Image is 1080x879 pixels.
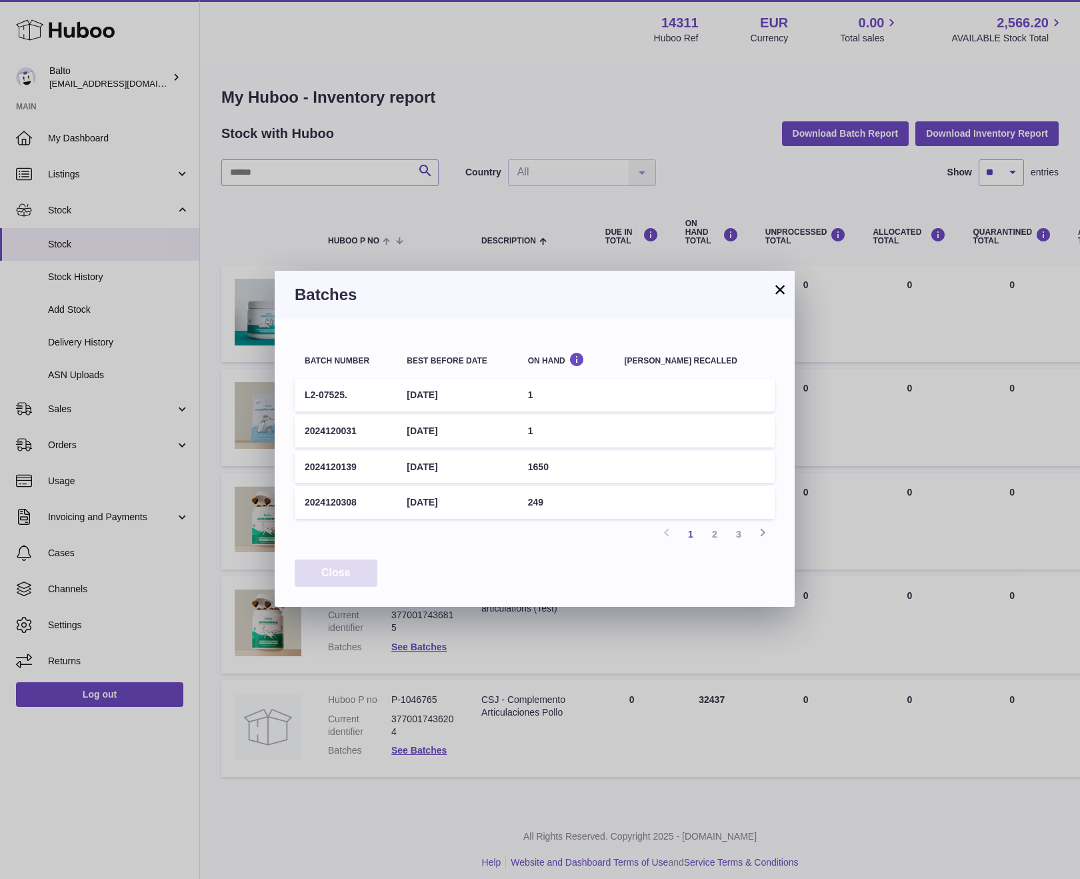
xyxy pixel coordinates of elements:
h3: Batches [295,284,775,305]
td: [DATE] [397,415,517,448]
td: 1650 [518,451,615,484]
td: [DATE] [397,486,517,519]
a: 1 [679,522,703,546]
td: 2024120308 [295,486,397,519]
div: On Hand [528,352,605,365]
td: L2-07525. [295,379,397,411]
a: 3 [727,522,751,546]
div: Batch number [305,357,387,365]
a: 2 [703,522,727,546]
td: 249 [518,486,615,519]
div: Best before date [407,357,507,365]
div: [PERSON_NAME] recalled [625,357,765,365]
button: Close [295,560,377,587]
td: 1 [518,415,615,448]
button: × [772,281,788,297]
td: [DATE] [397,379,517,411]
td: 2024120031 [295,415,397,448]
td: [DATE] [397,451,517,484]
td: 2024120139 [295,451,397,484]
td: 1 [518,379,615,411]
